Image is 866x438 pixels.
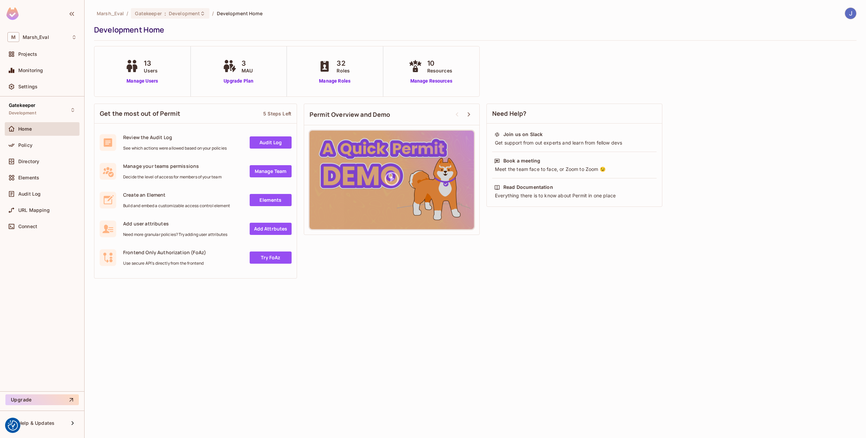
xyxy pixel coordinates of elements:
[94,25,853,35] div: Development Home
[97,10,124,17] span: the active workspace
[123,146,227,151] span: See which actions were allowed based on your policies
[494,192,655,199] div: Everything there is to know about Permit in one place
[494,166,655,173] div: Meet the team face to face, or Zoom to Zoom 😉
[123,249,206,256] span: Frontend Only Authorization (FoAz)
[250,251,292,264] a: Try FoAz
[123,163,222,169] span: Manage your teams permissions
[337,67,350,74] span: Roles
[494,139,655,146] div: Get support from out experts and learn from fellow devs
[9,110,36,116] span: Development
[164,11,166,16] span: :
[23,35,49,40] span: Workspace: Marsh_Eval
[127,10,128,17] li: /
[427,58,452,68] span: 10
[18,84,38,89] span: Settings
[221,78,256,85] a: Upgrade Plan
[427,67,452,74] span: Resources
[250,165,292,177] a: Manage Team
[135,10,161,17] span: Gatekeeper
[845,8,856,19] img: Jose Basanta
[250,136,292,149] a: Audit Log
[310,110,390,119] span: Permit Overview and Demo
[407,78,456,85] a: Manage Resources
[123,261,206,266] span: Use secure API's directly from the frontend
[212,10,214,17] li: /
[18,68,43,73] span: Monitoring
[250,194,292,206] a: Elements
[18,224,37,229] span: Connect
[100,109,180,118] span: Get the most out of Permit
[337,58,350,68] span: 32
[250,223,292,235] a: Add Attrbutes
[144,67,158,74] span: Users
[503,157,540,164] div: Book a meeting
[503,131,543,138] div: Join us on Slack
[5,394,79,405] button: Upgrade
[18,126,32,132] span: Home
[8,420,18,431] button: Consent Preferences
[492,109,527,118] span: Need Help?
[8,420,18,431] img: Revisit consent button
[18,143,32,148] span: Policy
[123,203,230,209] span: Build and embed a customizable access control element
[123,220,227,227] span: Add user attributes
[263,110,291,117] div: 5 Steps Left
[18,175,39,180] span: Elements
[316,78,353,85] a: Manage Roles
[169,10,200,17] span: Development
[123,232,227,237] span: Need more granular policies? Try adding user attributes
[7,32,19,42] span: M
[123,78,161,85] a: Manage Users
[217,10,263,17] span: Development Home
[18,420,54,426] span: Help & Updates
[6,7,19,20] img: SReyMgAAAABJRU5ErkJggg==
[242,67,253,74] span: MAU
[18,159,39,164] span: Directory
[503,184,553,191] div: Read Documentation
[144,58,158,68] span: 13
[9,103,36,108] span: Gatekeeper
[123,174,222,180] span: Decide the level of access for members of your team
[18,191,41,197] span: Audit Log
[123,192,230,198] span: Create an Element
[18,51,37,57] span: Projects
[242,58,253,68] span: 3
[123,134,227,140] span: Review the Audit Log
[18,207,50,213] span: URL Mapping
